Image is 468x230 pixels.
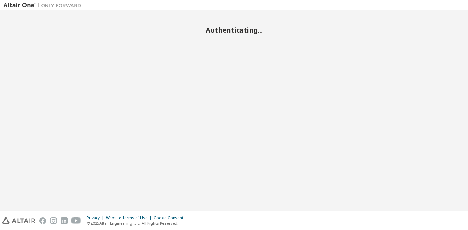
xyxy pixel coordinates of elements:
img: facebook.svg [39,217,46,224]
p: © 2025 Altair Engineering, Inc. All Rights Reserved. [87,221,187,226]
img: instagram.svg [50,217,57,224]
div: Privacy [87,215,106,221]
div: Cookie Consent [154,215,187,221]
img: Altair One [3,2,84,8]
div: Website Terms of Use [106,215,154,221]
img: youtube.svg [71,217,81,224]
h2: Authenticating... [3,26,465,34]
img: altair_logo.svg [2,217,35,224]
img: linkedin.svg [61,217,68,224]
